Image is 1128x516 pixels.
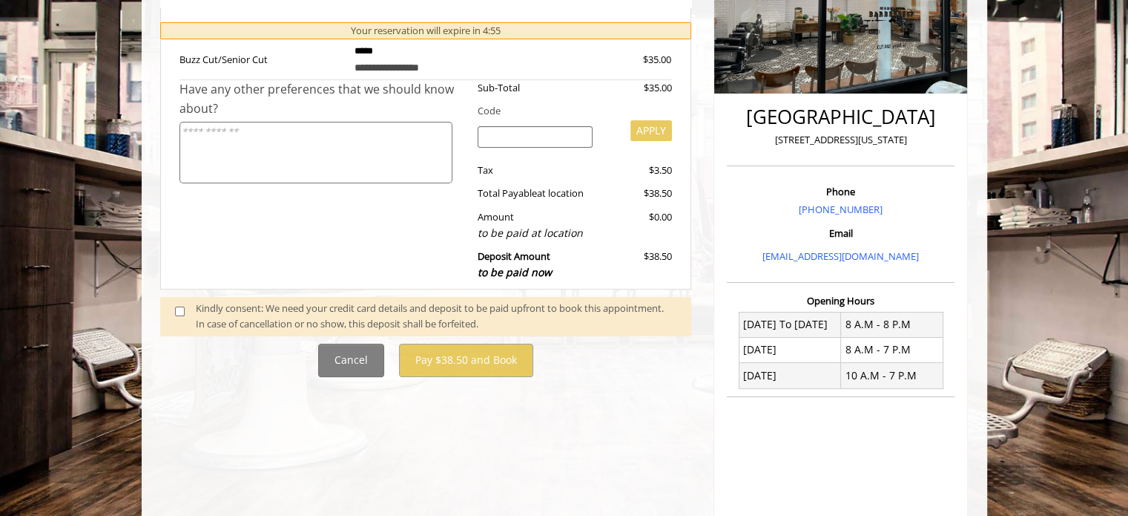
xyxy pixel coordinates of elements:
[730,132,951,148] p: [STREET_ADDRESS][US_STATE]
[730,106,951,128] h2: [GEOGRAPHIC_DATA]
[508,19,673,36] th: PRICE
[604,209,672,241] div: $0.00
[478,225,593,241] div: to be paid at location
[466,209,604,241] div: Amount
[179,80,467,118] div: Have any other preferences that we should know about?
[216,21,221,34] span: S
[739,337,841,362] td: [DATE]
[604,80,672,96] div: $35.00
[343,19,508,36] th: DETAILS
[604,163,672,178] div: $3.50
[762,249,919,263] a: [EMAIL_ADDRESS][DOMAIN_NAME]
[160,22,692,39] div: Your reservation will expire in 4:55
[604,249,672,281] div: $38.50
[466,80,604,96] div: Sub-Total
[590,52,671,68] div: $35.00
[478,265,552,279] span: to be paid now
[630,120,672,141] button: APPLY
[318,344,384,377] button: Cancel
[537,186,584,200] span: at location
[466,103,672,119] div: Code
[739,312,841,337] td: [DATE] To [DATE]
[179,19,344,36] th: SERVICE
[466,163,604,178] div: Tax
[466,186,604,201] div: Total Payable
[730,186,951,197] h3: Phone
[841,312,943,337] td: 8 A.M - 8 P.M
[841,337,943,362] td: 8 A.M - 7 P.M
[399,344,533,377] button: Pay $38.50 and Book
[478,249,552,279] b: Deposit Amount
[196,301,676,332] div: Kindly consent: We need your credit card details and deposit to be paid upfront to book this appo...
[739,363,841,388] td: [DATE]
[730,228,951,238] h3: Email
[179,36,344,80] td: Buzz Cut/Senior Cut
[841,363,943,388] td: 10 A.M - 7 P.M
[727,295,954,306] h3: Opening Hours
[604,186,672,201] div: $38.50
[799,203,883,216] a: [PHONE_NUMBER]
